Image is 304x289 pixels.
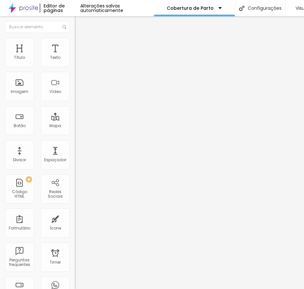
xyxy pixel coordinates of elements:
div: Divisor [13,158,26,162]
div: Botão [14,124,26,128]
img: Icone [239,6,245,11]
div: Título [14,55,25,60]
div: Alterações salvas automaticamente [80,4,154,13]
div: Imagem [11,89,28,94]
div: Mapa [49,124,61,128]
div: Vídeo [49,89,61,94]
div: Redes Sociais [42,190,68,199]
div: Timer [50,260,61,265]
div: Formulário [9,226,30,230]
div: Editor de páginas [40,4,80,13]
div: Perguntas frequentes [7,258,32,267]
div: Texto [50,55,60,60]
p: Cobertura de Parto [167,6,214,10]
div: Código HTML [7,190,32,199]
div: Espaçador [44,158,66,162]
img: Icone [62,25,66,29]
input: Buscar elemento [5,21,70,33]
div: Ícone [50,226,61,230]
